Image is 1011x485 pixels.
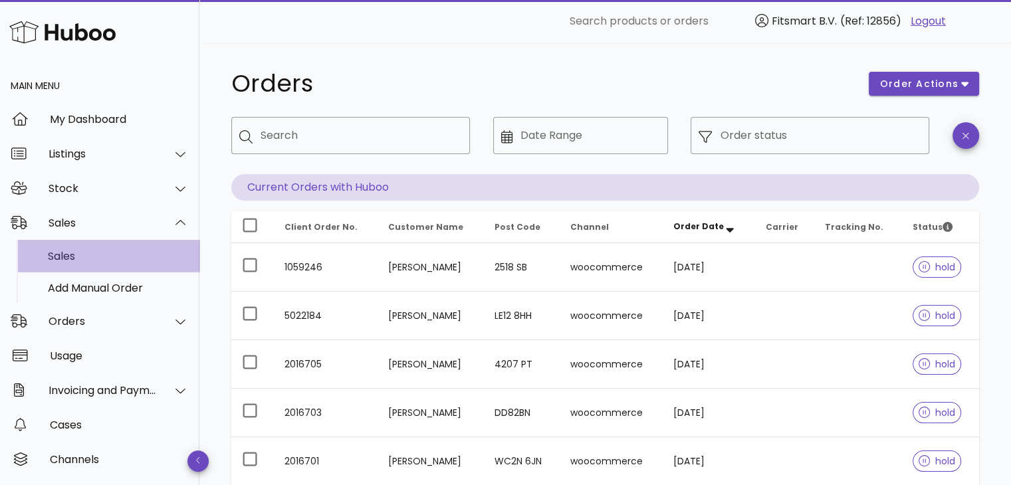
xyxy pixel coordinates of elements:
[274,340,378,389] td: 2016705
[49,147,157,160] div: Listings
[919,408,956,417] span: hold
[663,389,755,437] td: [DATE]
[50,419,189,431] div: Cases
[902,211,979,243] th: Status
[274,243,378,292] td: 1059246
[919,311,956,320] span: hold
[484,243,559,292] td: 2518 SB
[913,221,953,233] span: Status
[231,174,979,201] p: Current Orders with Huboo
[388,221,463,233] span: Customer Name
[495,221,540,233] span: Post Code
[49,384,157,397] div: Invoicing and Payments
[484,211,559,243] th: Post Code
[559,211,662,243] th: Channel
[9,18,116,47] img: Huboo Logo
[919,359,956,369] span: hold
[919,262,956,272] span: hold
[378,243,484,292] td: [PERSON_NAME]
[378,292,484,340] td: [PERSON_NAME]
[825,221,883,233] span: Tracking No.
[663,243,755,292] td: [DATE]
[484,292,559,340] td: LE12 8HH
[919,456,956,466] span: hold
[274,211,378,243] th: Client Order No.
[231,72,853,96] h1: Orders
[765,221,798,233] span: Carrier
[663,340,755,389] td: [DATE]
[559,292,662,340] td: woocommerce
[484,340,559,389] td: 4207 PT
[378,340,484,389] td: [PERSON_NAME]
[673,221,724,232] span: Order Date
[911,13,946,29] a: Logout
[50,349,189,362] div: Usage
[869,72,979,96] button: order actions
[378,211,484,243] th: Customer Name
[274,292,378,340] td: 5022184
[663,292,755,340] td: [DATE]
[570,221,608,233] span: Channel
[50,453,189,466] div: Channels
[49,217,157,229] div: Sales
[48,282,189,294] div: Add Manual Order
[48,250,189,262] div: Sales
[754,211,814,243] th: Carrier
[378,389,484,437] td: [PERSON_NAME]
[274,389,378,437] td: 2016703
[284,221,358,233] span: Client Order No.
[484,389,559,437] td: DD82BN
[559,389,662,437] td: woocommerce
[840,13,901,29] span: (Ref: 12856)
[879,77,959,91] span: order actions
[50,113,189,126] div: My Dashboard
[49,315,157,328] div: Orders
[49,182,157,195] div: Stock
[814,211,902,243] th: Tracking No.
[559,243,662,292] td: woocommerce
[663,211,755,243] th: Order Date: Sorted descending. Activate to remove sorting.
[772,13,837,29] span: Fitsmart B.V.
[559,340,662,389] td: woocommerce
